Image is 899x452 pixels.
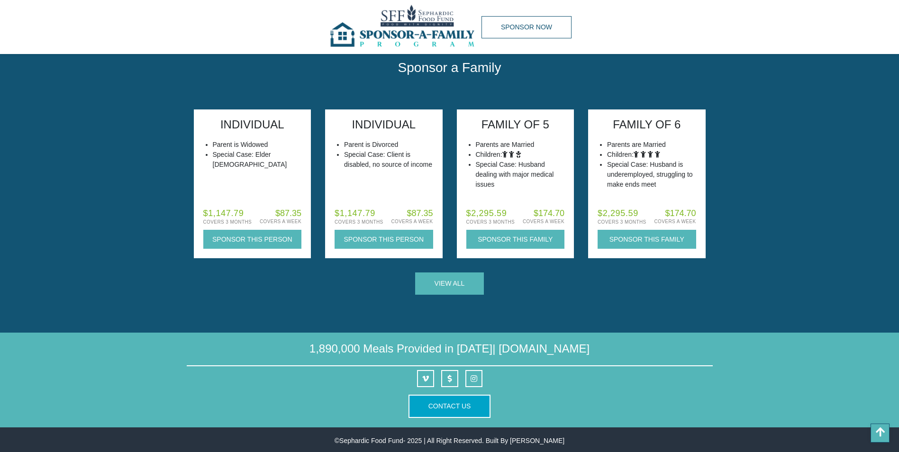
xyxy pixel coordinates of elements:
div: FAMILY OF 5 [457,109,574,130]
li: Parent is Divorced [344,140,433,150]
li: Special Case: Client is disabled, no source of income [344,150,433,170]
small: Covers a Week [391,219,433,224]
span: $87.35 [260,209,301,226]
button: Sponsor this Person [335,230,433,249]
li: Children: [607,150,696,160]
span: $87.35 [391,209,433,226]
a: Sponsor Now [481,16,572,38]
small: Covers 3 Months [203,219,252,225]
h4: 1,890,000 Meals Provided in [DATE] [187,342,713,366]
small: Covers a Week [260,219,301,224]
a: [DOMAIN_NAME] [499,342,590,355]
li: Special Case: Elder [DEMOGRAPHIC_DATA] [213,150,302,170]
span: $2,295.59 [466,209,565,217]
small: Covers 3 Months [598,219,646,225]
li: Parents are Married [476,140,565,150]
small: Covers a Week [523,219,564,224]
div: INDIVIDUAL [194,109,311,130]
button: Contact Us [409,395,491,418]
small: Covers a Week [654,219,696,224]
span: | [492,342,495,355]
li: Parents are Married [607,140,696,150]
li: Parent is Widowed [213,140,302,150]
span: $174.70 [523,209,564,226]
button: Sponsor this Family [598,230,696,249]
li: Children: [476,150,565,160]
li: Special Case: Husband dealing with major medical issues [476,160,565,190]
a: Sephardic Food Fund [339,437,403,444]
button: Sponsor this Family [466,230,565,249]
a: Contact Us [428,402,471,410]
span: $2,295.59 [598,209,696,217]
div: FAMILY OF 6 [588,109,706,130]
small: Covers 3 Months [466,219,515,225]
button: Sponsor this Person [203,230,302,249]
span: $1,147.79 [203,209,302,217]
p: © - 2025 | All Right Reserved. Built By [PERSON_NAME] [187,437,713,444]
h3: Sponsor a Family [398,60,501,86]
a: View All [415,272,484,295]
div: INDIVIDUAL [325,109,443,130]
span: $174.70 [654,209,696,226]
small: Covers 3 Months [335,219,383,225]
li: Special Case: Husband is underemployed, struggling to make ends meet [607,160,696,190]
span: $1,147.79 [335,209,433,217]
